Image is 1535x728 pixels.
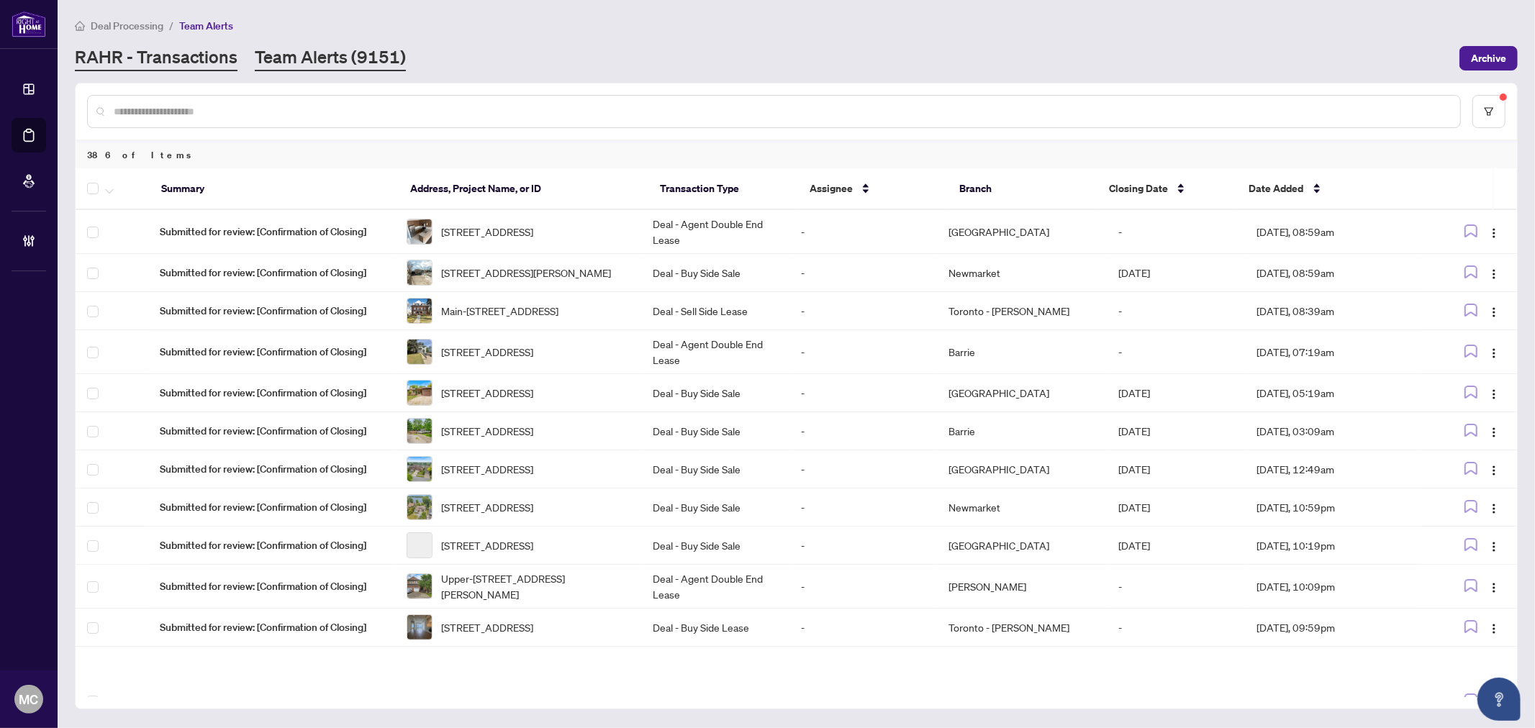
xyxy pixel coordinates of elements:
[1488,347,1500,359] img: Logo
[160,385,384,401] span: Submitted for review: [Confirmation of Closing]
[160,693,384,709] span: Submitted for review: [Confirmation of Closing]
[1471,47,1506,70] span: Archive
[1477,678,1521,721] button: Open asap
[1482,381,1505,404] button: Logo
[789,374,938,412] td: -
[407,381,432,405] img: thumbnail-img
[1107,330,1245,374] td: -
[789,330,938,374] td: -
[1459,46,1518,70] button: Archive
[1107,527,1245,565] td: [DATE]
[407,574,432,599] img: thumbnail-img
[1488,582,1500,593] img: Logo
[1245,330,1423,374] td: [DATE], 07:19am
[76,141,1517,168] div: 386 of Items
[1238,168,1418,210] th: Date Added
[160,461,384,477] span: Submitted for review: [Confirmation of Closing]
[1097,168,1237,210] th: Closing Date
[91,19,163,32] span: Deal Processing
[937,330,1107,374] td: Barrie
[1245,488,1423,527] td: [DATE], 10:59pm
[441,303,558,319] span: Main-[STREET_ADDRESS]
[1245,527,1423,565] td: [DATE], 10:19pm
[1488,306,1500,318] img: Logo
[937,488,1107,527] td: Newmarket
[789,210,938,254] td: -
[179,19,233,32] span: Team Alerts
[1484,106,1494,117] span: filter
[641,330,789,374] td: Deal - Agent Double End Lease
[937,210,1107,254] td: [GEOGRAPHIC_DATA]
[441,224,533,240] span: [STREET_ADDRESS]
[1107,292,1245,330] td: -
[407,419,432,443] img: thumbnail-img
[810,181,853,196] span: Assignee
[441,461,533,477] span: [STREET_ADDRESS]
[150,168,399,210] th: Summary
[441,499,533,515] span: [STREET_ADDRESS]
[415,693,507,709] span: [STREET_ADDRESS]
[789,527,938,565] td: -
[1245,450,1423,488] td: [DATE], 12:49am
[1482,616,1505,639] button: Logo
[789,565,938,609] td: -
[1488,427,1500,438] img: Logo
[641,374,789,412] td: Deal - Buy Side Sale
[160,537,384,553] span: Submitted for review: [Confirmation of Closing]
[937,565,1107,609] td: [PERSON_NAME]
[160,344,384,360] span: Submitted for review: [Confirmation of Closing]
[1488,465,1500,476] img: Logo
[641,210,789,254] td: Deal - Agent Double End Lease
[1107,412,1245,450] td: [DATE]
[641,527,789,565] td: Deal - Buy Side Sale
[641,565,789,609] td: Deal - Agent Double End Lease
[441,344,533,360] span: [STREET_ADDRESS]
[407,219,432,244] img: thumbnail-img
[407,495,432,519] img: thumbnail-img
[407,299,432,323] img: thumbnail-img
[75,21,85,31] span: home
[1482,340,1505,363] button: Logo
[1245,374,1423,412] td: [DATE], 05:19am
[789,488,938,527] td: -
[641,412,789,450] td: Deal - Buy Side Sale
[948,168,1097,210] th: Branch
[641,609,789,647] td: Deal - Buy Side Lease
[441,570,630,602] span: Upper-[STREET_ADDRESS][PERSON_NAME]
[937,527,1107,565] td: [GEOGRAPHIC_DATA]
[160,578,384,594] span: Submitted for review: [Confirmation of Closing]
[1107,609,1245,647] td: -
[1488,268,1500,280] img: Logo
[1488,541,1500,552] img: Logo
[641,488,789,527] td: Deal - Buy Side Sale
[407,340,432,364] img: thumbnail-img
[1249,181,1304,196] span: Date Added
[1488,503,1500,514] img: Logo
[1107,210,1245,254] td: -
[1488,623,1500,634] img: Logo
[789,254,938,292] td: -
[160,619,384,635] span: Submitted for review: [Confirmation of Closing]
[19,689,39,709] span: MC
[937,374,1107,412] td: [GEOGRAPHIC_DATA]
[789,450,938,488] td: -
[160,303,384,319] span: Submitted for review: [Confirmation of Closing]
[1245,292,1423,330] td: [DATE], 08:39am
[1245,565,1423,609] td: [DATE], 10:09pm
[648,168,798,210] th: Transaction Type
[1472,95,1505,128] button: filter
[1488,227,1500,239] img: Logo
[1107,374,1245,412] td: [DATE]
[169,17,173,34] li: /
[1245,609,1423,647] td: [DATE], 09:59pm
[441,619,533,635] span: [STREET_ADDRESS]
[789,609,938,647] td: -
[641,450,789,488] td: Deal - Buy Side Sale
[1107,450,1245,488] td: [DATE]
[407,260,432,285] img: thumbnail-img
[1245,254,1423,292] td: [DATE], 08:59am
[1482,261,1505,284] button: Logo
[1245,210,1423,254] td: [DATE], 08:59am
[160,423,384,439] span: Submitted for review: [Confirmation of Closing]
[937,254,1107,292] td: Newmarket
